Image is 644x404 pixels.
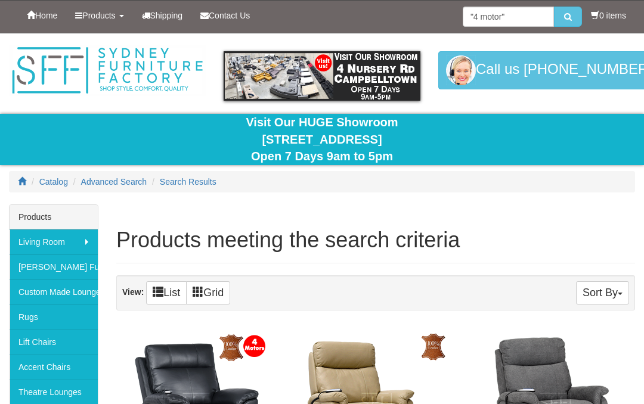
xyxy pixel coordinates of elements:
img: Sydney Furniture Factory [9,45,206,96]
a: List [146,281,187,304]
button: Sort By [576,281,629,304]
a: Lift Chairs [10,330,98,355]
li: 0 items [591,10,626,21]
a: Living Room [10,229,98,254]
span: Home [35,11,57,20]
a: Contact Us [191,1,259,30]
span: Shipping [150,11,183,20]
a: [PERSON_NAME] Furniture [10,254,98,279]
img: showroom.gif [224,51,420,101]
a: Rugs [10,304,98,330]
a: Accent Chairs [10,355,98,380]
a: Custom Made Lounges [10,279,98,304]
span: Contact Us [209,11,250,20]
a: Search Results [160,177,216,187]
div: Visit Our HUGE Showroom [STREET_ADDRESS] Open 7 Days 9am to 5pm [9,114,635,165]
a: Catalog [39,177,68,187]
a: Products [66,1,132,30]
h1: Products meeting the search criteria [116,228,635,252]
input: Site search [463,7,554,27]
span: Products [82,11,115,20]
a: Home [18,1,66,30]
a: Grid [186,281,230,304]
a: Advanced Search [81,177,147,187]
a: Shipping [133,1,192,30]
strong: View: [122,288,144,297]
div: Products [10,205,98,229]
